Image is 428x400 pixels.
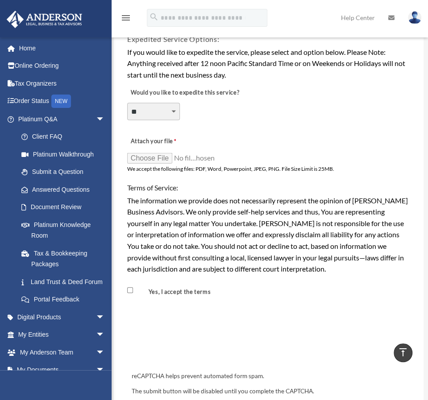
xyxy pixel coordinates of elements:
a: Platinum Walkthrough [12,145,118,163]
i: search [149,12,159,22]
i: menu [121,12,131,23]
a: Document Review [12,198,114,216]
span: arrow_drop_down [96,361,114,379]
span: arrow_drop_down [96,343,114,362]
a: Land Trust & Deed Forum [12,273,118,291]
div: NEW [51,95,71,108]
img: Anderson Advisors Platinum Portal [4,11,85,28]
label: Attach your file [127,135,216,148]
iframe: reCAPTCHA [129,318,265,353]
span: We accept the following files: PDF, Word, Powerpoint, JPEG, PNG. File Size Limit is 25MB. [127,165,334,172]
a: Client FAQ [12,128,118,146]
div: reCAPTCHA helps prevent automated form spam. [128,371,410,382]
a: Submit a Question [12,163,118,181]
i: vertical_align_top [398,347,408,358]
a: Answered Questions [12,181,118,198]
a: Portal Feedback [12,291,118,309]
label: Would you like to expedite this service? [127,87,241,99]
a: Online Ordering [6,57,118,75]
a: menu [121,16,131,23]
a: Platinum Q&Aarrow_drop_down [6,110,118,128]
label: Yes, I accept the terms [135,288,214,296]
a: My Documentsarrow_drop_down [6,361,118,379]
a: vertical_align_top [394,343,412,362]
span: arrow_drop_down [96,308,114,326]
h4: Terms of Service: [127,183,411,193]
div: If you would like to expedite the service, please select and option below. Please Note: Anything ... [127,46,411,81]
a: Digital Productsarrow_drop_down [6,308,118,326]
a: My Entitiesarrow_drop_down [6,326,118,344]
span: Expedited Service Options: [127,35,220,43]
a: Order StatusNEW [6,92,118,111]
a: Platinum Knowledge Room [12,216,118,244]
a: Tax Organizers [6,74,118,92]
img: User Pic [408,11,421,24]
div: The information we provide does not necessarily represent the opinion of [PERSON_NAME] Business A... [127,195,411,275]
a: Tax & Bookkeeping Packages [12,244,118,273]
div: The submit button will be disabled until you complete the CAPTCHA. [128,386,410,397]
span: arrow_drop_down [96,326,114,344]
span: arrow_drop_down [96,110,114,128]
a: My Anderson Teamarrow_drop_down [6,343,118,361]
a: Home [6,39,118,57]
